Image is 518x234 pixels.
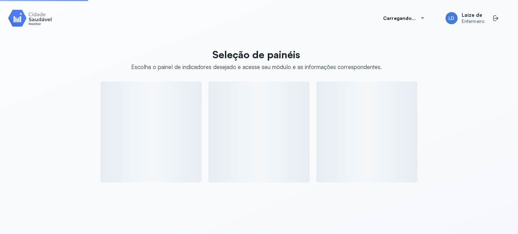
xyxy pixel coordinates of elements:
[462,19,484,24] span: Enfermeiro
[131,48,382,61] p: Seleção de painéis
[131,63,382,70] div: Escolha o painel de indicadores desejado e acesse seu módulo e as informações correspondentes.
[375,11,433,25] button: Carregando...
[8,8,52,28] img: Logotipo do produto Monitor
[462,12,484,19] span: Laize de
[449,15,454,21] span: LD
